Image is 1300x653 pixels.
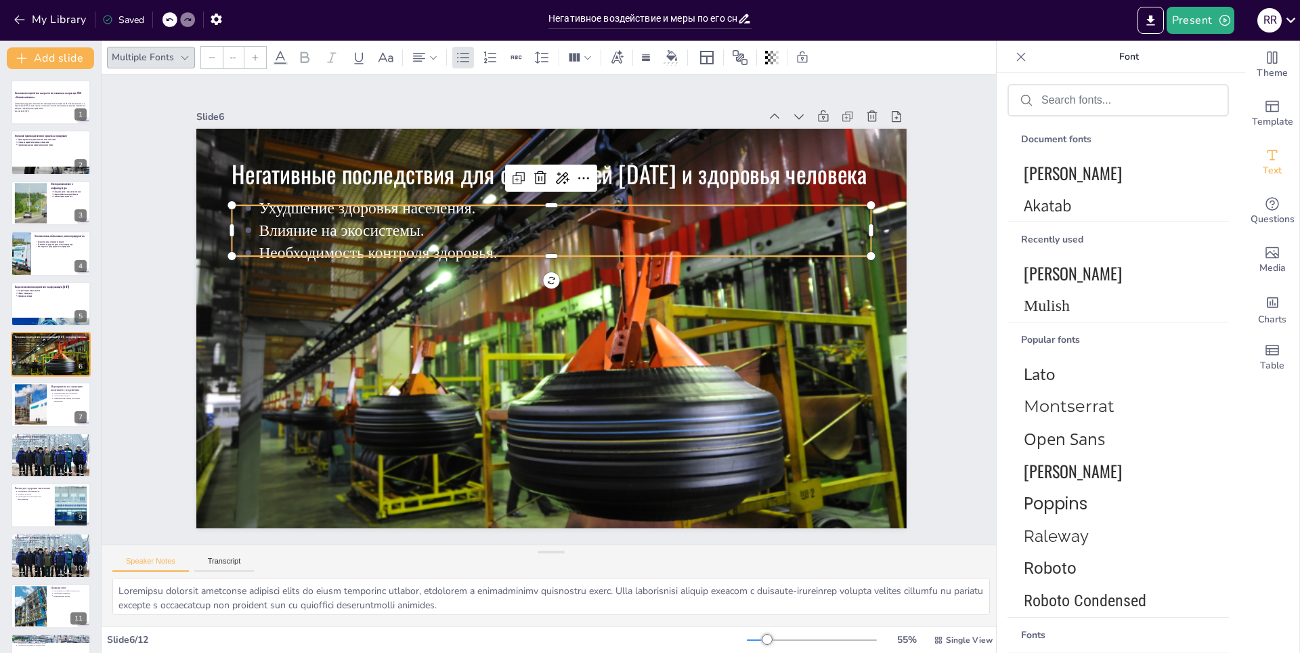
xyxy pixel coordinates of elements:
[1245,285,1299,333] div: Add charts and graphs
[74,310,87,322] div: 5
[74,461,87,473] div: 8
[11,382,91,427] div: 7
[18,138,87,141] p: Производственный процесс включает несколько этапов.
[1007,122,1229,156] div: Document fonts
[1260,358,1284,373] span: Table
[18,539,87,541] p: Снижение биоразнообразия.
[1257,66,1288,81] span: Theme
[18,438,87,440] p: Альтернативные материалы.
[53,195,87,198] p: Развитая транспортная сеть.
[35,234,87,238] p: Экологическая обстановка в районе предприятия
[18,442,87,445] p: Продление срока службы шин.
[638,47,653,68] div: Border settings
[1024,297,1207,315] span: Mulish
[53,589,87,592] p: Необходимость эффективных мер.
[15,133,87,138] p: Описание производственного процесса и продукции
[1245,89,1299,138] div: Add ready made slides
[51,586,87,590] p: Подводя итог
[109,48,177,66] div: Multiple Fonts
[1024,591,1207,610] span: Roboto Condensed
[1245,236,1299,285] div: Add images, graphics, shapes or video
[112,557,189,572] button: Speaker Notes
[1024,492,1207,515] span: Poppins
[1007,222,1229,257] div: Recently used
[1257,7,1282,34] button: r r
[1245,138,1299,187] div: Add text boxes
[15,110,87,112] p: Generated with [URL]
[1024,559,1207,578] span: Roboto
[18,289,87,292] p: Выбросы загрязняющих веществ.
[38,245,87,248] p: Необходимость природоохранных мероприятий.
[18,342,87,345] p: Влияние на экосистемы.
[565,47,595,68] div: Column Count
[74,260,87,272] div: 4
[18,644,87,647] p: Снижение негативного воздействия.
[38,240,87,243] p: Высокий уровень загрязнения воздуха.
[15,102,87,110] p: Данная презентация рассматривает негативное воздействие, оказываемое ПАО «Нижнекамскшина» на окру...
[11,332,91,377] div: 6
[1258,312,1286,327] span: Charts
[11,130,91,175] div: 2
[1137,7,1164,34] button: Export to PowerPoint
[74,108,87,121] div: 1
[15,335,87,339] p: Негативные последствия для окружающей [DATE] и здоровья человека
[15,636,87,640] p: Заключение
[1245,41,1299,89] div: Change the overall theme
[7,47,94,69] button: Add slide
[53,398,87,402] p: Принципы наилучших доступных технологий.
[53,190,87,193] p: Завод находится в промышленной зоне.
[607,47,627,68] div: Text effects
[11,584,91,629] div: 11
[548,9,737,28] input: Insert title
[890,633,923,646] div: 55 %
[1024,459,1207,483] span: Oswald
[11,231,91,276] div: 4
[53,592,87,595] p: Устойчивое развитие.
[74,159,87,171] div: 2
[379,47,849,473] p: Влияние на экосистемы.
[15,486,51,490] p: Риски для здоровья населения
[18,294,87,297] p: Образование отходов.
[38,243,87,246] p: Превышение предельно допустимых концентраций.
[51,182,87,190] p: Месторасположение и инфраструктура
[18,440,87,443] p: Аддитивное производство.
[194,557,255,572] button: Transcript
[1007,618,1229,652] div: Fonts
[112,578,990,615] textarea: Loremipsu dolorsit ametconse adipisci elits do eiusm temporinc utlabor, etdolorem a enimadminimv ...
[946,635,993,646] span: Single View
[18,140,87,143] p: Вторичная переработка побочных материалов.
[18,292,87,295] p: Сбросы сточных вод.
[53,395,87,398] p: Утилизация отходов.
[11,433,91,478] div: 8
[732,49,748,66] span: Position
[18,543,87,546] p: Загрязнение водоемов.
[53,392,87,395] p: Модернизация систем очистки.
[11,282,91,326] div: 5
[1032,41,1226,73] p: Font
[1251,212,1295,227] span: Questions
[15,434,87,438] p: Альтернативы и инновации
[18,541,87,543] p: Ухудшение состояния почвы.
[51,385,87,392] p: Мероприятия по снижению негативного воздействия
[1007,322,1229,357] div: Popular fonts
[18,490,51,493] p: Повышение заболеваемости.
[1024,161,1207,185] span: Oswald
[18,495,51,500] p: Необходимость экологических мероприятий.
[394,30,864,457] p: Ухудшение здоровья населения.
[11,181,91,226] div: 3
[74,360,87,373] div: 6
[74,209,87,222] div: 3
[11,483,91,528] div: 9
[1024,194,1207,217] span: Akatab
[107,633,747,646] div: Slide 6 / 12
[1024,364,1207,383] span: Lato
[662,50,682,64] div: Background color
[70,562,87,574] div: 10
[1257,8,1282,33] div: r r
[1167,7,1234,34] button: Present
[53,192,87,195] p: Энергоснабжение и водоснабжение.
[1252,114,1293,129] span: Template
[18,641,87,644] p: Внедрение современных технологий.
[696,47,718,68] div: Layout
[1024,261,1207,285] span: Oswald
